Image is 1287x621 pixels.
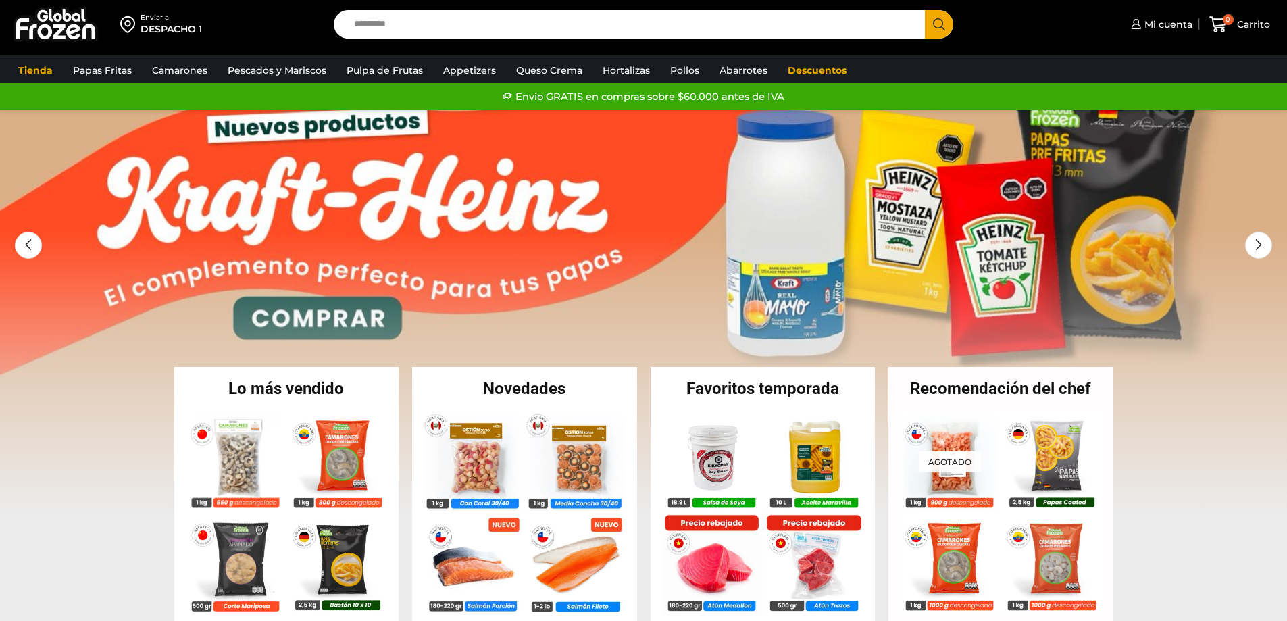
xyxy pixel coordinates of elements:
span: Carrito [1234,18,1270,31]
div: Previous slide [15,232,42,259]
a: Mi cuenta [1128,11,1192,38]
a: Papas Fritas [66,57,138,83]
h2: Favoritos temporada [651,380,876,397]
a: Pescados y Mariscos [221,57,333,83]
a: Queso Crema [509,57,589,83]
p: Agotado [919,451,981,472]
a: 0 Carrito [1206,9,1273,41]
div: DESPACHO 1 [141,22,202,36]
span: 0 [1223,14,1234,25]
h2: Recomendación del chef [888,380,1113,397]
span: Mi cuenta [1141,18,1192,31]
a: Tienda [11,57,59,83]
a: Pollos [663,57,706,83]
button: Search button [925,10,953,39]
img: address-field-icon.svg [120,13,141,36]
div: Enviar a [141,13,202,22]
a: Hortalizas [596,57,657,83]
div: Next slide [1245,232,1272,259]
a: Camarones [145,57,214,83]
a: Appetizers [436,57,503,83]
a: Descuentos [781,57,853,83]
a: Abarrotes [713,57,774,83]
a: Pulpa de Frutas [340,57,430,83]
h2: Lo más vendido [174,380,399,397]
h2: Novedades [412,380,637,397]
